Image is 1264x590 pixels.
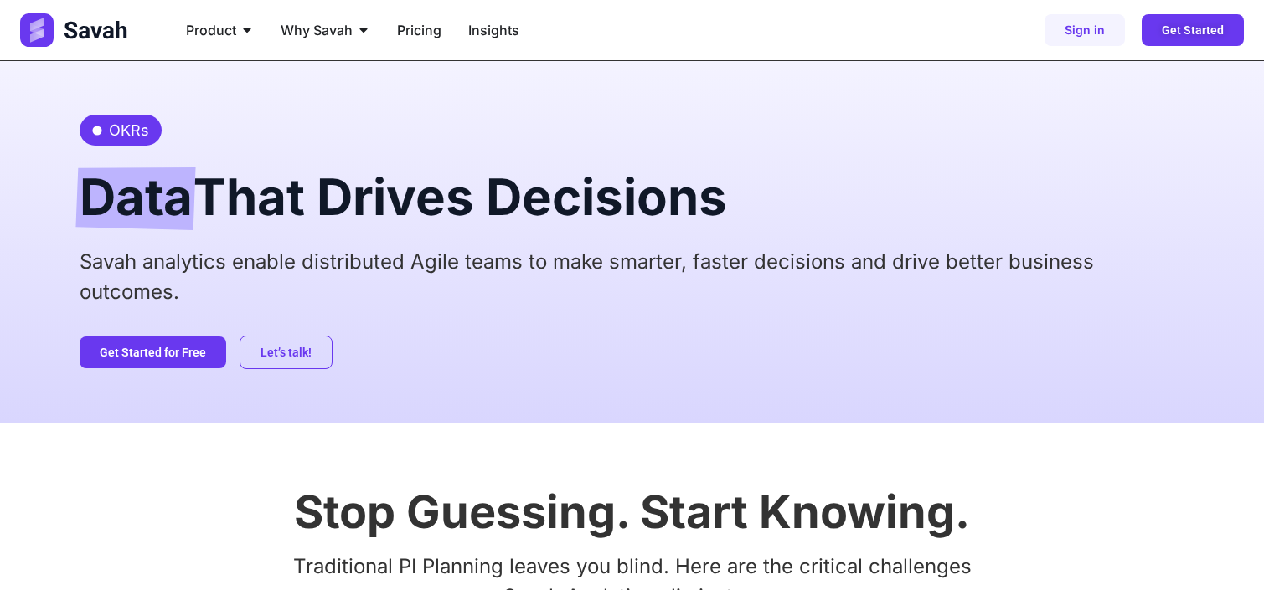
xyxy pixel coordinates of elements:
[240,336,333,369] a: Let’s talk!
[1142,14,1244,46] a: Get Started
[20,13,131,47] img: Logo (2)
[80,167,193,230] span: Data
[80,162,1185,230] h2: That Drives Decisions
[281,20,353,40] span: Why Savah
[1065,24,1105,36] span: Sign in
[468,20,519,40] a: Insights
[80,336,226,368] a: Get Started for Free
[1162,24,1224,36] span: Get Started
[261,346,312,358] span: Let’s talk!
[80,247,1185,307] p: Savah analytics enable distributed Agile teams to make smarter, faster decisions and drive better...
[100,346,206,358] span: Get Started for Free
[1045,14,1125,46] a: Sign in
[105,119,149,141] span: OKRs
[186,20,236,40] span: Product
[397,20,441,40] a: Pricing
[173,13,805,47] div: Menu Toggle
[173,13,805,47] nav: Menu
[80,490,1185,535] h2: Stop Guessing. Start Knowing.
